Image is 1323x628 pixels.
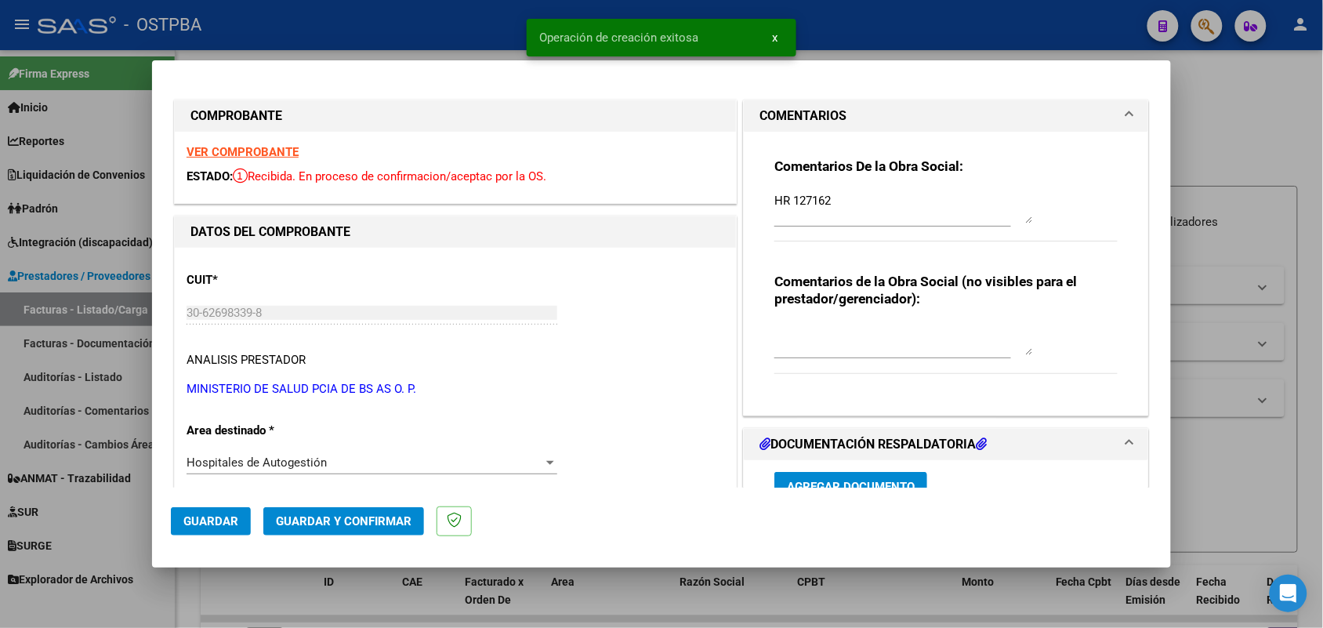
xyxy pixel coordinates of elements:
button: Guardar y Confirmar [263,507,424,535]
mat-expansion-panel-header: COMENTARIOS [744,100,1148,132]
p: Area destinado * [187,422,348,440]
strong: COMPROBANTE [190,108,282,123]
span: Guardar y Confirmar [276,514,411,528]
p: CUIT [187,271,348,289]
span: Guardar [183,514,238,528]
h1: COMENTARIOS [759,107,846,125]
mat-expansion-panel-header: DOCUMENTACIÓN RESPALDATORIA [744,429,1148,460]
h1: DOCUMENTACIÓN RESPALDATORIA [759,435,987,454]
span: Hospitales de Autogestión [187,456,327,470]
span: ESTADO: [187,169,233,183]
span: Agregar Documento [787,480,915,494]
button: x [759,24,790,52]
strong: DATOS DEL COMPROBANTE [190,224,350,239]
p: MINISTERIO DE SALUD PCIA DE BS AS O. P. [187,380,724,398]
span: x [772,31,777,45]
span: Operación de creación exitosa [539,30,698,45]
div: COMENTARIOS [744,132,1148,416]
a: VER COMPROBANTE [187,145,299,159]
button: Guardar [171,507,251,535]
strong: Comentarios de la Obra Social (no visibles para el prestador/gerenciador): [774,274,1077,307]
button: Agregar Documento [774,472,927,501]
strong: Comentarios De la Obra Social: [774,158,963,174]
span: Recibida. En proceso de confirmacion/aceptac por la OS. [233,169,546,183]
div: Open Intercom Messenger [1270,575,1307,612]
div: ANALISIS PRESTADOR [187,351,306,369]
